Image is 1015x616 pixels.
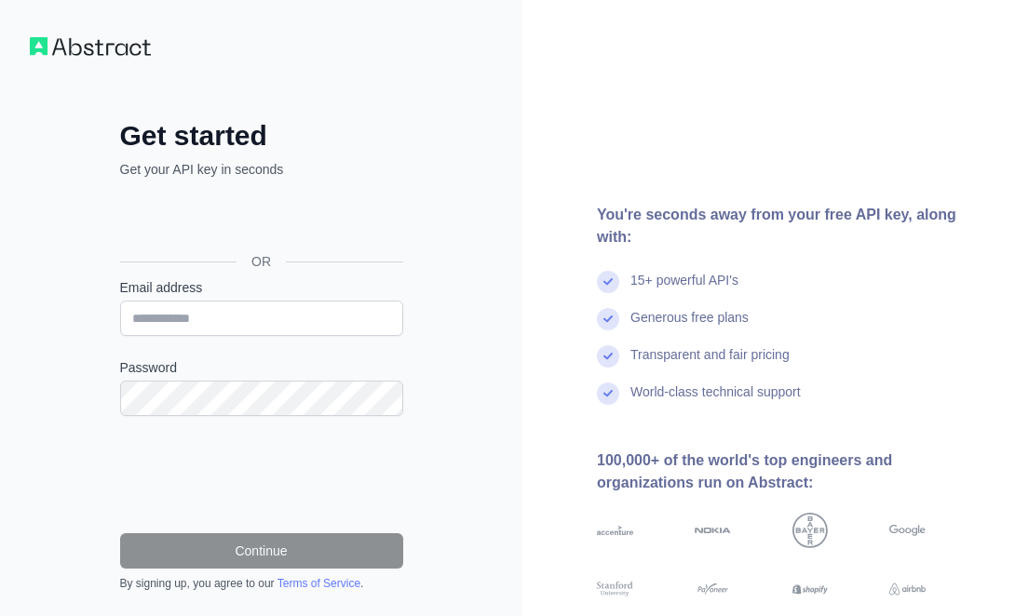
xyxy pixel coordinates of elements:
span: OR [237,252,286,271]
img: airbnb [889,580,926,597]
img: shopify [792,580,829,597]
img: nokia [695,513,731,549]
div: You're seconds away from your free API key, along with: [597,204,985,248]
img: stanford university [597,580,633,597]
img: bayer [792,513,829,549]
div: Transparent and fair pricing [630,345,790,382]
iframe: Sign in with Google Button [111,199,409,240]
h2: Get started [120,119,403,153]
img: payoneer [695,580,731,597]
img: accenture [597,513,633,549]
div: By signing up, you agree to our . [120,576,403,591]
img: google [889,513,926,549]
label: Email address [120,278,403,297]
img: check mark [597,382,619,405]
div: Generous free plans [630,308,749,345]
button: Continue [120,533,403,569]
div: World-class technical support [630,382,801,420]
div: 15+ powerful API's [630,271,738,308]
img: check mark [597,345,619,368]
img: check mark [597,308,619,330]
img: check mark [597,271,619,293]
a: Terms of Service [277,577,360,590]
img: Workflow [30,37,151,56]
div: 100,000+ of the world's top engineers and organizations run on Abstract: [597,449,985,494]
label: Password [120,358,403,377]
p: Get your API key in seconds [120,160,403,179]
iframe: reCAPTCHA [120,438,403,511]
